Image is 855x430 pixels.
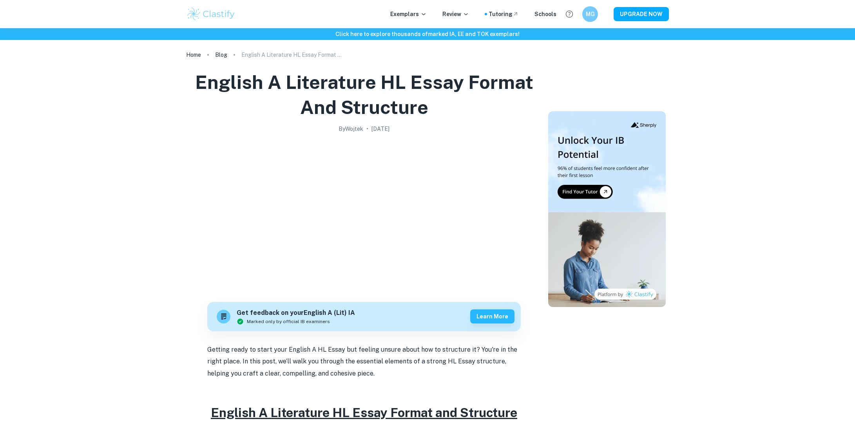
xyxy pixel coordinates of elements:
[371,125,389,133] h2: [DATE]
[586,10,595,18] h6: MG
[207,136,521,293] img: English A Literature HL Essay Format and Structure cover image
[186,6,236,22] img: Clastify logo
[207,302,521,331] a: Get feedback on yourEnglish A (Lit) IAMarked only by official IB examinersLearn more
[582,6,598,22] button: MG
[442,10,469,18] p: Review
[247,318,330,325] span: Marked only by official IB examiners
[548,111,666,307] img: Thumbnail
[211,405,517,420] u: English A Literature HL Essay Format and Structure
[237,308,355,318] h6: Get feedback on your English A (Lit) IA
[2,30,853,38] h6: Click here to explore thousands of marked IA, EE and TOK exemplars !
[534,10,556,18] a: Schools
[241,51,343,59] p: English A Literature HL Essay Format and Structure
[186,49,201,60] a: Home
[390,10,427,18] p: Exemplars
[189,70,539,120] h1: English A Literature HL Essay Format and Structure
[614,7,669,21] button: UPGRADE NOW
[207,344,521,379] p: Getting ready to start your English A HL Essay but feeling unsure about how to structure it? You'...
[470,309,514,323] button: Learn more
[339,125,363,133] h2: By Wojtek
[215,49,227,60] a: Blog
[563,7,576,21] button: Help and Feedback
[366,125,368,133] p: •
[489,10,519,18] a: Tutoring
